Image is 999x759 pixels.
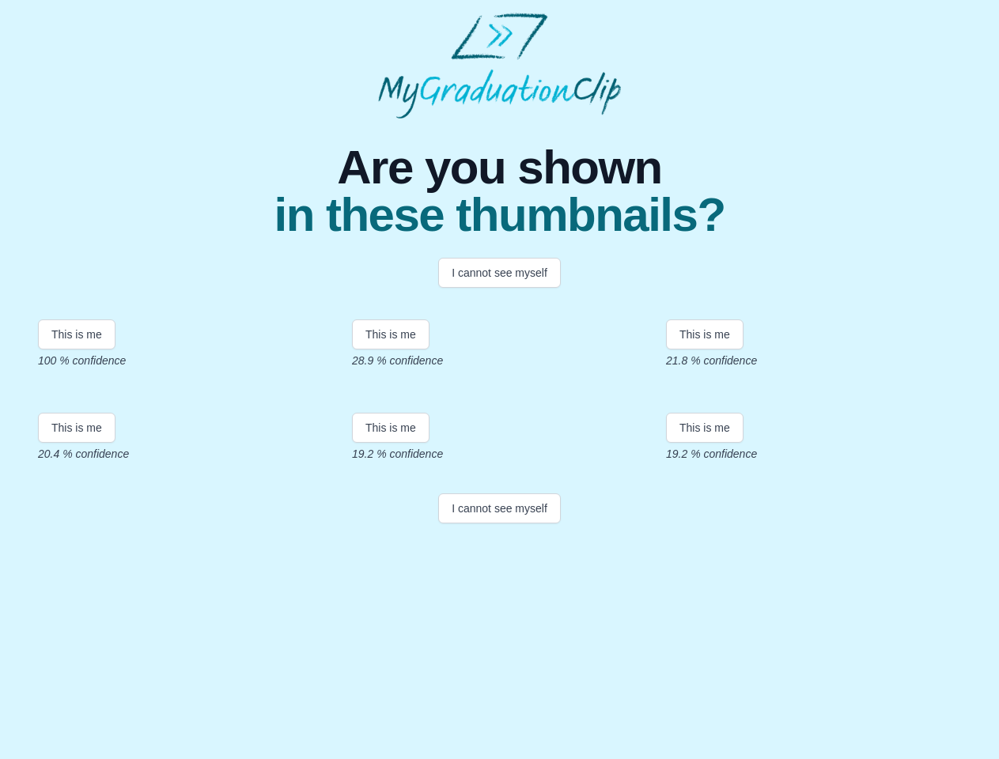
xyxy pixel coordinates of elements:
button: This is me [666,413,744,443]
button: This is me [666,319,744,349]
p: 28.9 % confidence [352,353,647,368]
button: This is me [38,319,115,349]
span: Are you shown [274,144,725,191]
p: 19.2 % confidence [352,446,647,462]
p: 21.8 % confidence [666,353,961,368]
p: 100 % confidence [38,353,333,368]
button: I cannot see myself [438,258,561,288]
span: in these thumbnails? [274,191,725,239]
p: 19.2 % confidence [666,446,961,462]
p: 20.4 % confidence [38,446,333,462]
button: This is me [352,319,429,349]
img: MyGraduationClip [378,13,622,119]
button: This is me [38,413,115,443]
button: I cannot see myself [438,493,561,523]
button: This is me [352,413,429,443]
